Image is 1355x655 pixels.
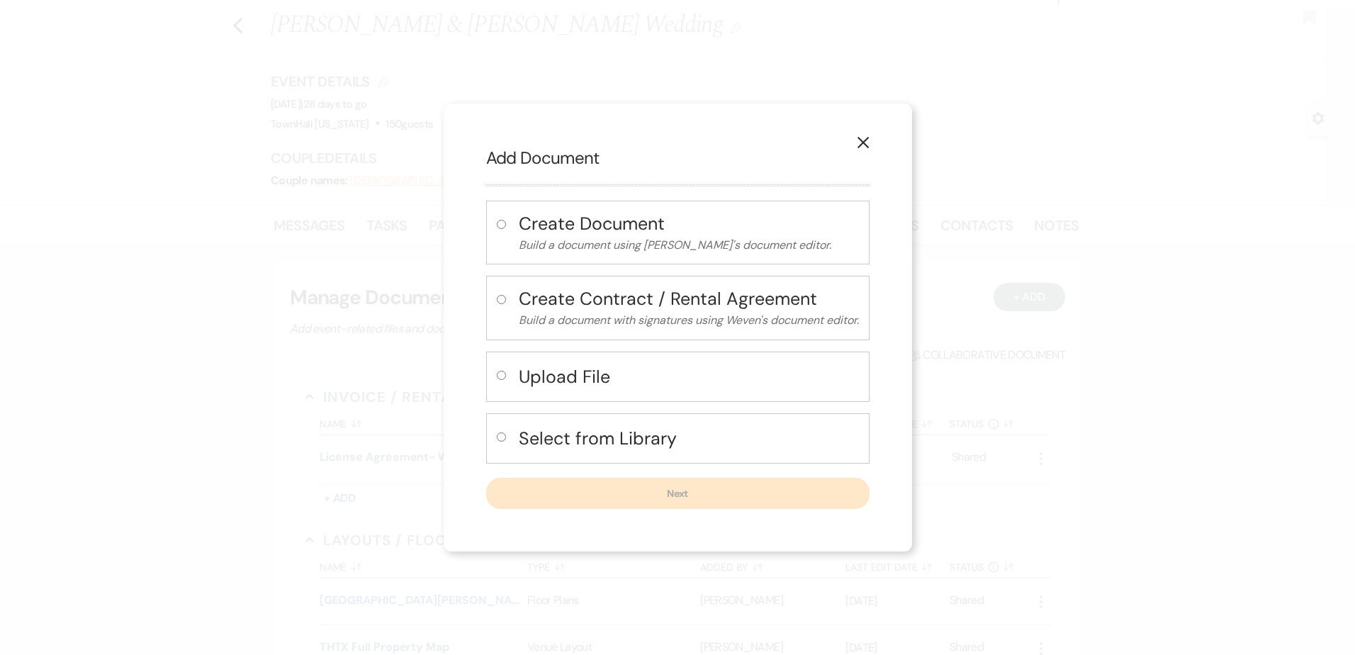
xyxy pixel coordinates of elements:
[519,211,859,254] button: Create DocumentBuild a document using [PERSON_NAME]'s document editor.
[519,364,859,389] h4: Upload File
[519,426,859,451] h4: Select from Library
[519,211,859,236] h4: Create Document
[519,286,859,311] h4: Create Contract / Rental Agreement
[519,286,859,330] button: Create Contract / Rental AgreementBuild a document with signatures using Weven's document editor.
[519,236,859,254] p: Build a document using [PERSON_NAME]'s document editor.
[519,424,859,453] button: Select from Library
[519,362,859,391] button: Upload File
[486,478,870,509] button: Next
[519,311,859,330] p: Build a document with signatures using Weven's document editor.
[486,146,870,170] h2: Add Document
